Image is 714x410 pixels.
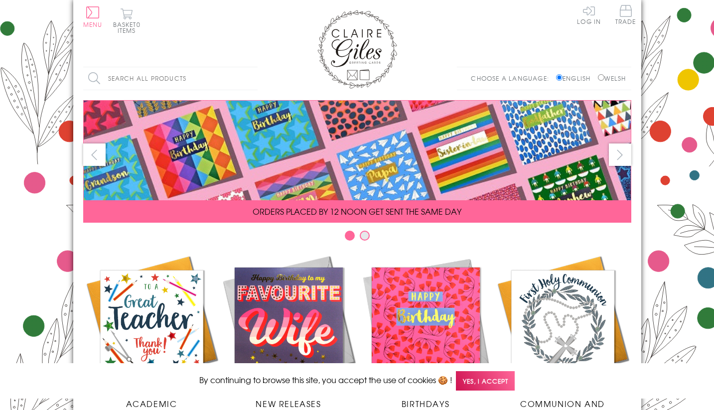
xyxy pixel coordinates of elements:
[83,143,106,166] button: prev
[615,5,636,26] a: Trade
[83,230,631,246] div: Carousel Pagination
[83,20,103,29] span: Menu
[83,67,258,90] input: Search all products
[83,253,220,410] a: Academic
[556,74,563,81] input: English
[471,74,554,83] p: Choose a language:
[118,20,141,35] span: 0 items
[357,253,494,410] a: Birthdays
[598,74,626,83] label: Welsh
[598,74,604,81] input: Welsh
[220,253,357,410] a: New Releases
[83,6,103,27] button: Menu
[248,67,258,90] input: Search
[615,5,636,24] span: Trade
[317,10,397,89] img: Claire Giles Greetings Cards
[456,371,515,391] span: Yes, I accept
[256,398,321,410] span: New Releases
[556,74,595,83] label: English
[126,398,177,410] span: Academic
[253,205,461,217] span: ORDERS PLACED BY 12 NOON GET SENT THE SAME DAY
[402,398,449,410] span: Birthdays
[577,5,601,24] a: Log In
[113,8,141,33] button: Basket0 items
[609,143,631,166] button: next
[345,231,355,241] button: Carousel Page 1 (Current Slide)
[360,231,370,241] button: Carousel Page 2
